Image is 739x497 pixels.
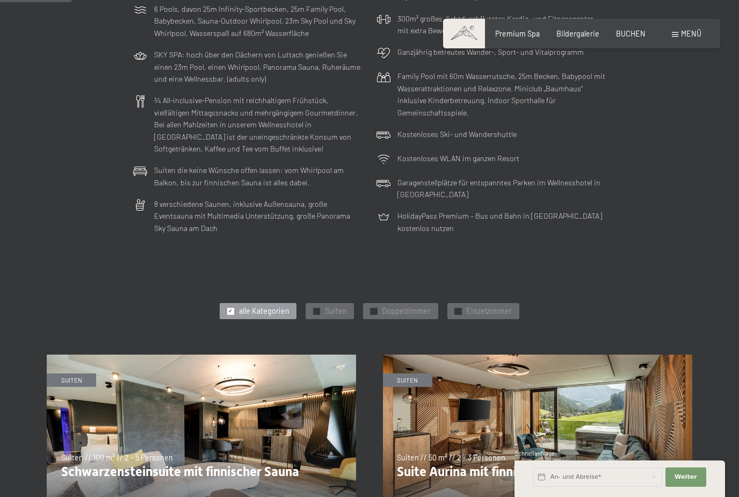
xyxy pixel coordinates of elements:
[239,306,289,316] span: alle Kategorien
[456,308,460,314] span: ✓
[314,308,318,314] span: ✓
[616,29,646,38] a: BUCHEN
[675,473,697,481] span: Weiter
[397,128,517,141] p: Kostenloses Ski- und Wandershuttle
[397,46,584,59] p: Ganzjährig betreutes Wander-, Sport- und Vitalprogramm
[372,308,376,314] span: ✓
[495,29,540,38] a: Premium Spa
[154,95,363,155] p: ¾ All-inclusive-Pension mit reichhaltigem Frühstück, vielfältigen Mittagssnacks und mehrgängigem ...
[665,467,706,487] button: Weiter
[154,49,363,85] p: SKY SPA: hoch über den Dächern von Luttach genießen Sie einen 23m Pool, einen Whirlpool, Panorama...
[154,198,363,235] p: 8 verschiedene Saunen, inklusive Außensauna, große Eventsauna mit Multimedia Unterstützung, große...
[325,306,347,316] span: Suiten
[397,13,606,37] p: 300m² großes, lichtdurchflutetes Kardio- und Fitnesscenter mit extra Bewegungsraum
[154,3,363,40] p: 6 Pools, davon 25m Infinity-Sportbecken, 25m Family Pool, Babybecken, Sauna-Outdoor Whirlpool, 23...
[382,306,431,316] span: Doppelzimmer
[397,210,606,234] p: HolidayPass Premium – Bus und Bahn in [GEOGRAPHIC_DATA] kostenlos nutzen
[383,355,692,361] a: Suite Aurina mit finnischer Sauna
[397,70,606,119] p: Family Pool mit 60m Wasserrutsche, 25m Becken, Babypool mit Wasserattraktionen und Relaxzone. Min...
[556,29,599,38] a: Bildergalerie
[681,29,701,38] span: Menü
[228,308,233,314] span: ✓
[397,153,519,165] p: Kostenloses WLAN im ganzen Resort
[466,306,512,316] span: Einzelzimmer
[47,355,356,361] a: Schwarzensteinsuite mit finnischer Sauna
[397,177,606,201] p: Garagenstellplätze für entspanntes Parken im Wellnesshotel in [GEOGRAPHIC_DATA]
[515,450,555,457] span: Schnellanfrage
[154,164,363,189] p: Suiten die keine Wünsche offen lassen: vom Whirlpool am Balkon, bis zur finnischen Sauna ist alle...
